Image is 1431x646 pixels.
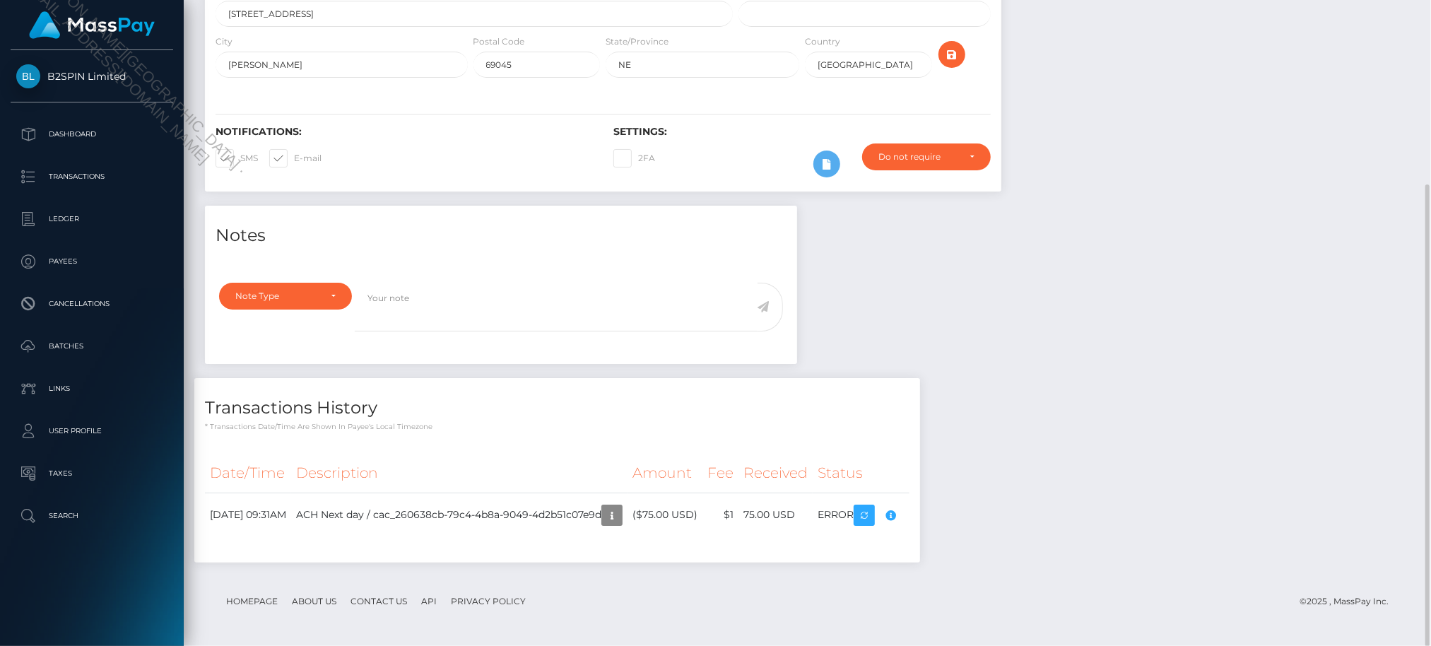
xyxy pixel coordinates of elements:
a: Search [11,498,173,534]
h6: Notifications: [216,126,592,138]
th: Date/Time [205,454,291,493]
p: Dashboard [16,124,167,145]
label: 2FA [613,149,655,168]
a: Privacy Policy [445,590,531,612]
label: City [216,35,232,48]
th: Received [738,454,813,493]
a: Dashboard [11,117,173,152]
a: Homepage [220,590,283,612]
a: User Profile [11,413,173,449]
a: Batches [11,329,173,364]
a: Taxes [11,456,173,491]
a: API [416,590,442,612]
th: Fee [702,454,738,493]
span: B2SPIN Limited [11,70,173,83]
label: Postal Code [473,35,525,48]
a: Payees [11,244,173,279]
th: Amount [628,454,702,493]
a: Links [11,371,173,406]
button: Note Type [219,283,352,310]
p: Cancellations [16,293,167,315]
div: Note Type [235,290,319,302]
a: Cancellations [11,286,173,322]
label: SMS [216,149,258,168]
p: User Profile [16,421,167,442]
h6: Settings: [613,126,990,138]
th: Status [813,454,909,493]
td: ACH Next day / cac_260638cb-79c4-4b8a-9049-4d2b51c07e9d [291,493,628,537]
label: Country [805,35,840,48]
p: * Transactions date/time are shown in payee's local timezone [205,421,909,432]
h4: Notes [216,223,787,248]
label: State/Province [606,35,669,48]
img: MassPay Logo [29,11,155,39]
p: Ledger [16,209,167,230]
button: Do not require [862,143,990,170]
td: 75.00 USD [738,493,813,537]
a: Ledger [11,201,173,237]
p: Taxes [16,463,167,484]
h4: Transactions History [205,396,909,421]
p: Transactions [16,166,167,187]
td: [DATE] 09:31AM [205,493,291,537]
label: E-mail [269,149,322,168]
p: Links [16,378,167,399]
td: ($75.00 USD) [628,493,702,537]
p: Search [16,505,167,527]
div: Do not require [878,151,958,163]
p: Batches [16,336,167,357]
td: ERROR [813,493,909,537]
a: Contact Us [345,590,413,612]
td: $1 [702,493,738,537]
img: B2SPIN Limited [16,64,40,88]
div: © 2025 , MassPay Inc. [1300,594,1399,609]
a: About Us [286,590,342,612]
th: Description [291,454,628,493]
a: Transactions [11,159,173,194]
p: Payees [16,251,167,272]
